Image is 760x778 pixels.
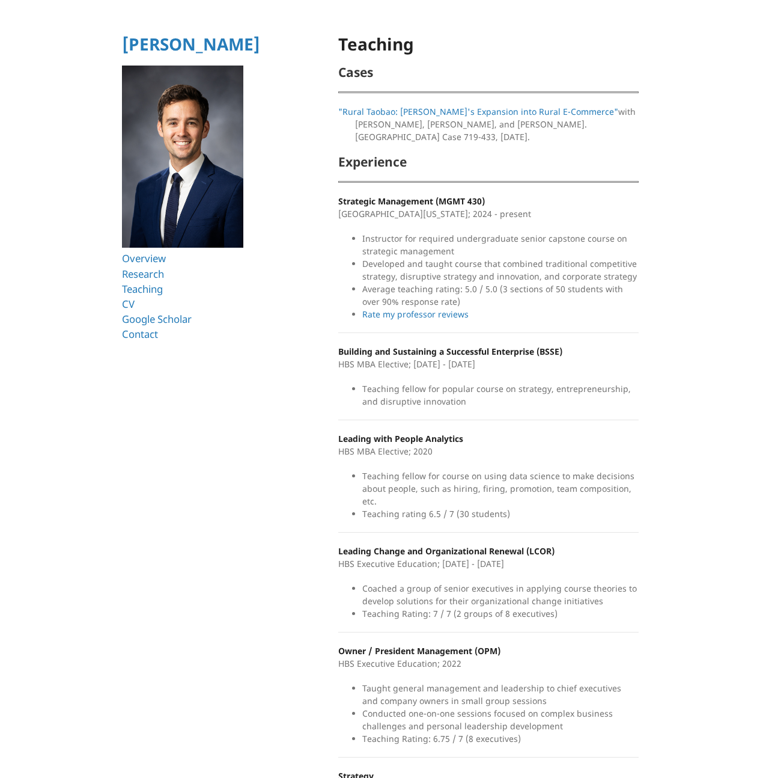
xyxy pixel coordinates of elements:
a: Overview [122,251,166,265]
strong: Leading Change and Organizational Renewal (LCOR) [338,545,555,557]
li: Instructor for required undergraduate senior capstone course on strategic management [362,232,639,257]
a: [PERSON_NAME] [122,32,260,55]
img: Ryan T Allen HBS [122,66,244,248]
p: HBS Executive Education; 2022 [338,645,639,670]
p: HBS Executive Education; [DATE] - [DATE] [338,545,639,570]
a: Google Scholar [122,312,192,326]
li: Teaching fellow for course on using data science to make decisions about people, such as hiring, ... [362,470,639,507]
p: HBS MBA Elective; [DATE] - [DATE] [338,345,639,370]
h2: Experience [338,155,639,169]
a: CV [122,297,135,311]
li: Teaching fellow for popular course on strategy, entrepreneurship, and disruptive innovation [362,382,639,408]
p: [GEOGRAPHIC_DATA][US_STATE]; 2024 - present [338,195,639,220]
p: with [PERSON_NAME], [PERSON_NAME], and [PERSON_NAME]. [GEOGRAPHIC_DATA] Case 719-433, [DATE]. [338,105,639,143]
strong: Strategic Management (MGMT 430) [338,195,485,207]
li: Teaching Rating: 7 / 7 (2 groups of 8 executives) [362,607,639,620]
li: Coached a group of senior executives in applying course theories to develop solutions for their o... [362,582,639,607]
li: Developed and taught course that combined traditional competitive strategy, disruptive strategy a... [362,257,639,283]
a: Rate my professor reviews [362,308,469,320]
a: Contact [122,327,158,341]
strong: Building and Sustaining a Successful Enterprise (BSSE) [338,346,562,357]
a: Teaching [122,282,163,296]
a: "Rural Taobao: [PERSON_NAME]'s Expansion into Rural E-Commerce" [338,106,618,117]
a: Research [122,267,164,281]
strong: Leading with People Analytics [338,433,463,444]
li: Taught general management and leadership to chief executives and company owners in small group se... [362,682,639,707]
h1: Teaching [338,35,639,54]
li: Teaching Rating: 6.75 / 7 (8 executives) [362,732,639,745]
li: Average teaching rating: 5.0 / 5.0 (3 sections of 50 students with over 90% response rate) [362,283,639,308]
strong: Owner / President Management (OPM) [338,645,500,657]
h2: Cases [338,66,639,79]
p: HBS MBA Elective; 2020 [338,432,639,458]
li: Teaching rating 6.5 / 7 (30 students) [362,507,639,520]
li: Conducted one-on-one sessions focused on complex business challenges and personal leadership deve... [362,707,639,732]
